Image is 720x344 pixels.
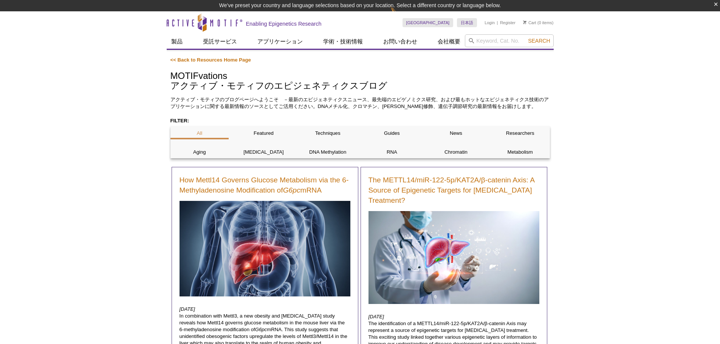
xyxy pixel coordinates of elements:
p: Guides [362,130,421,137]
em: G6pc [255,327,267,332]
a: 受託サービス [198,34,242,49]
p: DNA Methylation [299,149,357,156]
em: G6pc [283,186,300,194]
img: Your Cart [523,20,526,24]
a: << Back to Resources Home Page [170,57,251,63]
button: Search [526,37,552,44]
span: Search [528,38,550,44]
p: Featured [234,130,293,137]
p: Aging [170,149,229,156]
h2: Enabling Epigenetics Research [246,20,322,27]
input: Keyword, Cat. No. [465,34,554,47]
h1: MOTIFvations アクティブ・モティフのエピジェネティクスブログ [170,71,550,92]
a: The METTL14/miR-122-5p/KAT2A/β-catenin Axis: A Source of Epigenetic Targets for [MEDICAL_DATA] Tr... [369,175,539,205]
li: | [497,18,498,27]
a: Register [500,20,516,25]
img: Change Here [390,6,410,23]
p: RNA [362,149,421,156]
p: Techniques [299,130,357,137]
a: Cart [523,20,536,25]
strong: FILTER: [170,118,189,123]
li: (0 items) [523,18,554,27]
em: [DATE] [369,314,384,319]
a: How Mettl14 Governs Glucose Metabolism via the 6-Methyladenosine Modification ofG6pcmRNA [180,175,350,195]
p: Chromatin [427,149,485,156]
a: [GEOGRAPHIC_DATA] [403,18,454,27]
a: お問い合わせ [379,34,422,49]
a: 製品 [167,34,187,49]
p: [MEDICAL_DATA] [234,149,293,156]
p: アクティブ・モティフのブログページへようこそ －最新のエピジェネティクスニュース、最先端のエピゲノミクス研究、および最もホットなエピジェネティクス技術のアプリケーションに関する最新情報のソースと... [170,96,550,110]
a: アプリケーション [253,34,307,49]
a: Login [485,20,495,25]
img: Doctor with liver [369,211,539,304]
p: Metabolism [491,149,550,156]
a: 会社概要 [433,34,465,49]
a: 日本語 [457,18,477,27]
p: News [427,130,485,137]
a: 学術・技術情報 [319,34,367,49]
img: Human liver [180,201,350,297]
em: [DATE] [180,306,195,312]
p: Researchers [491,130,550,137]
p: All [170,130,229,137]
